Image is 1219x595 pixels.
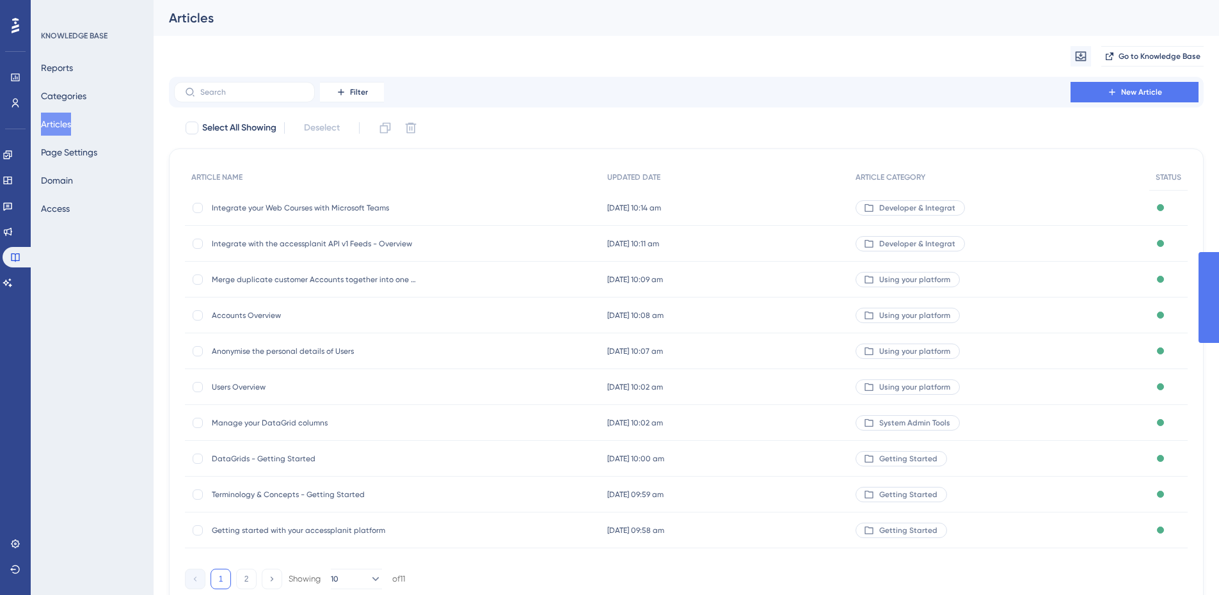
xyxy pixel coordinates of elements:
span: Filter [350,87,368,97]
span: [DATE] 10:09 am [607,274,663,285]
span: ARTICLE CATEGORY [856,172,925,182]
span: Manage your DataGrid columns [212,418,417,428]
div: KNOWLEDGE BASE [41,31,108,41]
button: 10 [331,569,382,589]
button: 1 [211,569,231,589]
span: Getting started with your accessplanit platform [212,525,417,535]
iframe: UserGuiding AI Assistant Launcher [1165,544,1204,583]
span: [DATE] 09:59 am [607,489,664,500]
span: [DATE] 10:02 am [607,418,663,428]
span: Getting Started [879,525,937,535]
button: Go to Knowledge Base [1101,46,1204,67]
span: Using your platform [879,274,950,285]
button: Page Settings [41,141,97,164]
span: Integrate with the accessplanit API v1 Feeds - Overview [212,239,417,249]
span: Anonymise the personal details of Users [212,346,417,356]
span: Using your platform [879,310,950,321]
span: [DATE] 10:08 am [607,310,664,321]
button: New Article [1071,82,1199,102]
span: [DATE] 10:11 am [607,239,659,249]
span: Terminology & Concepts - Getting Started [212,489,417,500]
span: Go to Knowledge Base [1119,51,1200,61]
span: [DATE] 10:02 am [607,382,663,392]
span: [DATE] 10:14 am [607,203,661,213]
span: System Admin Tools [879,418,950,428]
span: Deselect [304,120,340,136]
button: 2 [236,569,257,589]
span: Developer & Integrat [879,239,955,249]
button: Domain [41,169,73,192]
button: Categories [41,84,86,107]
div: Articles [169,9,1172,27]
span: Users Overview [212,382,417,392]
input: Search [200,88,304,97]
span: Getting Started [879,454,937,464]
span: UPDATED DATE [607,172,660,182]
span: [DATE] 09:58 am [607,525,664,535]
span: [DATE] 10:07 am [607,346,663,356]
span: [DATE] 10:00 am [607,454,664,464]
span: Select All Showing [202,120,276,136]
span: Using your platform [879,346,950,356]
button: Articles [41,113,71,136]
span: Accounts Overview [212,310,417,321]
span: Using your platform [879,382,950,392]
button: Filter [320,82,384,102]
button: Deselect [292,116,351,139]
span: DataGrids - Getting Started [212,454,417,464]
span: New Article [1121,87,1162,97]
span: Getting Started [879,489,937,500]
span: 10 [331,574,339,584]
button: Access [41,197,70,220]
span: Developer & Integrat [879,203,955,213]
button: Reports [41,56,73,79]
span: STATUS [1156,172,1181,182]
div: of 11 [392,573,405,585]
span: Merge duplicate customer Accounts together into one Account [212,274,417,285]
div: Showing [289,573,321,585]
span: ARTICLE NAME [191,172,243,182]
span: Integrate your Web Courses with Microsoft Teams [212,203,417,213]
